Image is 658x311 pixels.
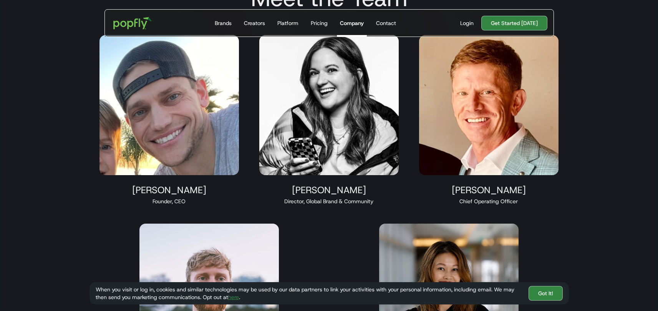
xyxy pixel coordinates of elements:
[277,19,298,27] div: Platform
[259,184,399,196] div: [PERSON_NAME]
[529,286,563,301] a: Got It!
[419,197,559,205] div: Chief Operating Officer
[311,19,328,27] div: Pricing
[419,184,559,196] div: [PERSON_NAME]
[274,10,302,37] a: Platform
[340,19,364,27] div: Company
[99,197,239,205] div: Founder, CEO
[308,10,331,37] a: Pricing
[228,294,239,301] a: here
[244,19,265,27] div: Creators
[376,19,396,27] div: Contact
[481,16,547,30] a: Get Started [DATE]
[99,184,239,196] div: [PERSON_NAME]
[96,286,522,301] div: When you visit or log in, cookies and similar technologies may be used by our data partners to li...
[212,10,235,37] a: Brands
[460,19,474,27] div: Login
[215,19,232,27] div: Brands
[241,10,268,37] a: Creators
[337,10,367,37] a: Company
[457,19,477,27] a: Login
[108,12,157,35] a: home
[259,197,399,205] div: Director, Global Brand & Community
[373,10,399,37] a: Contact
